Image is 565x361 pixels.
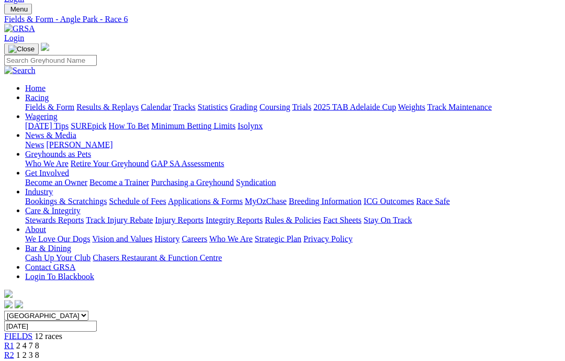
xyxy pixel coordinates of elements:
a: Fact Sheets [323,216,361,224]
div: About [25,234,561,244]
a: Rules & Policies [265,216,321,224]
a: Calendar [141,103,171,111]
img: twitter.svg [15,300,23,309]
a: Integrity Reports [206,216,263,224]
input: Select date [4,321,97,332]
a: Careers [182,234,207,243]
div: News & Media [25,140,561,150]
a: 2025 TAB Adelaide Cup [313,103,396,111]
a: Racing [25,93,49,102]
img: logo-grsa-white.png [4,290,13,298]
span: 1 2 3 8 [16,351,39,359]
a: Login [4,33,24,42]
a: R1 [4,341,14,350]
a: Fields & Form - Angle Park - Race 6 [4,15,561,24]
a: We Love Our Dogs [25,234,90,243]
div: Wagering [25,121,561,131]
a: Greyhounds as Pets [25,150,91,159]
div: Get Involved [25,178,561,187]
a: Applications & Forms [168,197,243,206]
img: GRSA [4,24,35,33]
a: Grading [230,103,257,111]
a: Track Maintenance [427,103,492,111]
span: 12 races [35,332,62,341]
div: Industry [25,197,561,206]
a: Purchasing a Greyhound [151,178,234,187]
a: Care & Integrity [25,206,81,215]
a: Contact GRSA [25,263,75,272]
a: Syndication [236,178,276,187]
a: Trials [292,103,311,111]
div: Care & Integrity [25,216,561,225]
a: Strategic Plan [255,234,301,243]
img: Search [4,66,36,75]
a: News & Media [25,131,76,140]
a: Minimum Betting Limits [151,121,235,130]
a: Who We Are [209,234,253,243]
a: Bookings & Scratchings [25,197,107,206]
a: FIELDS [4,332,32,341]
a: Stewards Reports [25,216,84,224]
a: Race Safe [416,197,449,206]
a: Industry [25,187,53,196]
a: History [154,234,179,243]
a: Breeding Information [289,197,361,206]
a: News [25,140,44,149]
a: Become an Owner [25,178,87,187]
a: Cash Up Your Club [25,253,91,262]
img: facebook.svg [4,300,13,309]
a: Stay On Track [364,216,412,224]
a: Wagering [25,112,58,121]
img: logo-grsa-white.png [41,43,49,51]
button: Toggle navigation [4,43,39,55]
a: Track Injury Rebate [86,216,153,224]
span: Menu [10,5,28,13]
a: Login To Blackbook [25,272,94,281]
a: Schedule of Fees [109,197,166,206]
a: MyOzChase [245,197,287,206]
input: Search [4,55,97,66]
a: Weights [398,103,425,111]
a: GAP SA Assessments [151,159,224,168]
a: Retire Your Greyhound [71,159,149,168]
a: Coursing [259,103,290,111]
a: Get Involved [25,168,69,177]
a: [DATE] Tips [25,121,69,130]
a: Privacy Policy [303,234,353,243]
a: How To Bet [109,121,150,130]
a: [PERSON_NAME] [46,140,112,149]
div: Racing [25,103,561,112]
a: Isolynx [238,121,263,130]
a: ICG Outcomes [364,197,414,206]
a: Chasers Restaurant & Function Centre [93,253,222,262]
a: Injury Reports [155,216,204,224]
a: Tracks [173,103,196,111]
a: Results & Replays [76,103,139,111]
span: 2 4 7 8 [16,341,39,350]
a: About [25,225,46,234]
a: Become a Trainer [89,178,149,187]
a: SUREpick [71,121,106,130]
div: Bar & Dining [25,253,561,263]
a: Fields & Form [25,103,74,111]
div: Greyhounds as Pets [25,159,561,168]
a: Home [25,84,46,93]
a: Bar & Dining [25,244,71,253]
a: R2 [4,351,14,359]
a: Statistics [198,103,228,111]
a: Vision and Values [92,234,152,243]
a: Who We Are [25,159,69,168]
button: Toggle navigation [4,4,32,15]
img: Close [8,45,35,53]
